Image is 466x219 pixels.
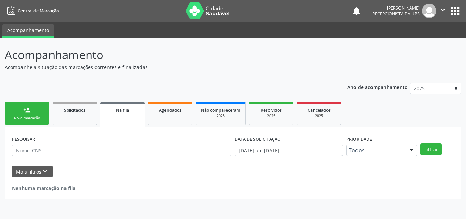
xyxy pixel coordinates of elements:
button: Mais filtroskeyboard_arrow_down [12,166,53,178]
span: Central de Marcação [18,8,59,14]
i:  [439,6,447,14]
a: Acompanhamento [2,24,54,38]
span: Solicitados [64,107,85,113]
p: Acompanhamento [5,46,324,64]
strong: Nenhuma marcação na fila [12,185,75,191]
span: Agendados [159,107,181,113]
i: keyboard_arrow_down [41,168,49,175]
span: Recepcionista da UBS [372,11,420,17]
span: Não compareceram [201,107,241,113]
div: 2025 [254,113,288,119]
p: Acompanhe a situação das marcações correntes e finalizadas [5,64,324,71]
img: img [422,4,436,18]
span: Cancelados [308,107,331,113]
label: PESQUISAR [12,134,35,145]
input: Nome, CNS [12,145,231,156]
label: Prioridade [346,134,372,145]
div: 2025 [302,113,336,119]
div: 2025 [201,113,241,119]
span: Na fila [116,107,129,113]
button: Filtrar [420,143,442,155]
div: person_add [23,106,31,114]
input: Selecione um intervalo [235,145,343,156]
label: DATA DE SOLICITAÇÃO [235,134,281,145]
span: Todos [349,147,403,154]
a: Central de Marcação [5,5,59,16]
button:  [436,4,449,18]
div: [PERSON_NAME] [372,5,420,11]
div: Nova marcação [10,115,44,121]
button: apps [449,5,461,17]
button: notifications [352,6,361,16]
p: Ano de acompanhamento [347,83,408,91]
span: Resolvidos [261,107,282,113]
